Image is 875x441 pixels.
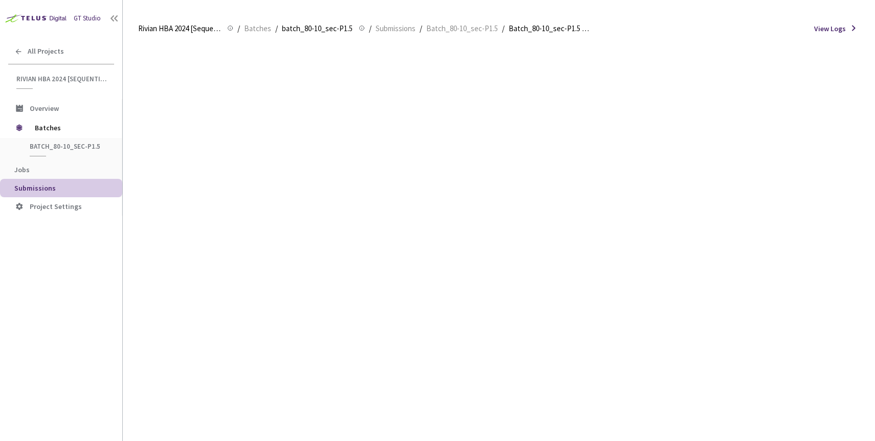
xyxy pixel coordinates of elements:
span: Batch_80-10_sec-P1.5 [426,22,498,35]
span: View Logs [814,23,846,34]
span: Rivian HBA 2024 [Sequential] [138,22,221,35]
span: Submissions [14,183,56,193]
a: Submissions [374,22,418,34]
li: / [237,22,240,35]
span: Rivian HBA 2024 [Sequential] [16,75,108,83]
span: Jobs [14,165,30,174]
span: Submissions [376,22,415,35]
li: / [502,22,505,35]
span: All Projects [28,47,64,56]
span: Batch_80-10_sec-P1.5 QC - [DATE] [509,22,592,35]
li: / [369,22,371,35]
span: batch_80-10_sec-P1.5 [282,22,353,35]
a: Batches [242,22,273,34]
a: Batch_80-10_sec-P1.5 [424,22,500,34]
span: Project Settings [30,202,82,211]
li: / [420,22,422,35]
span: batch_80-10_sec-P1.5 [30,142,105,151]
span: Batches [244,22,271,35]
li: / [275,22,278,35]
span: Batches [35,118,105,138]
span: Overview [30,104,59,113]
div: GT Studio [74,13,101,24]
